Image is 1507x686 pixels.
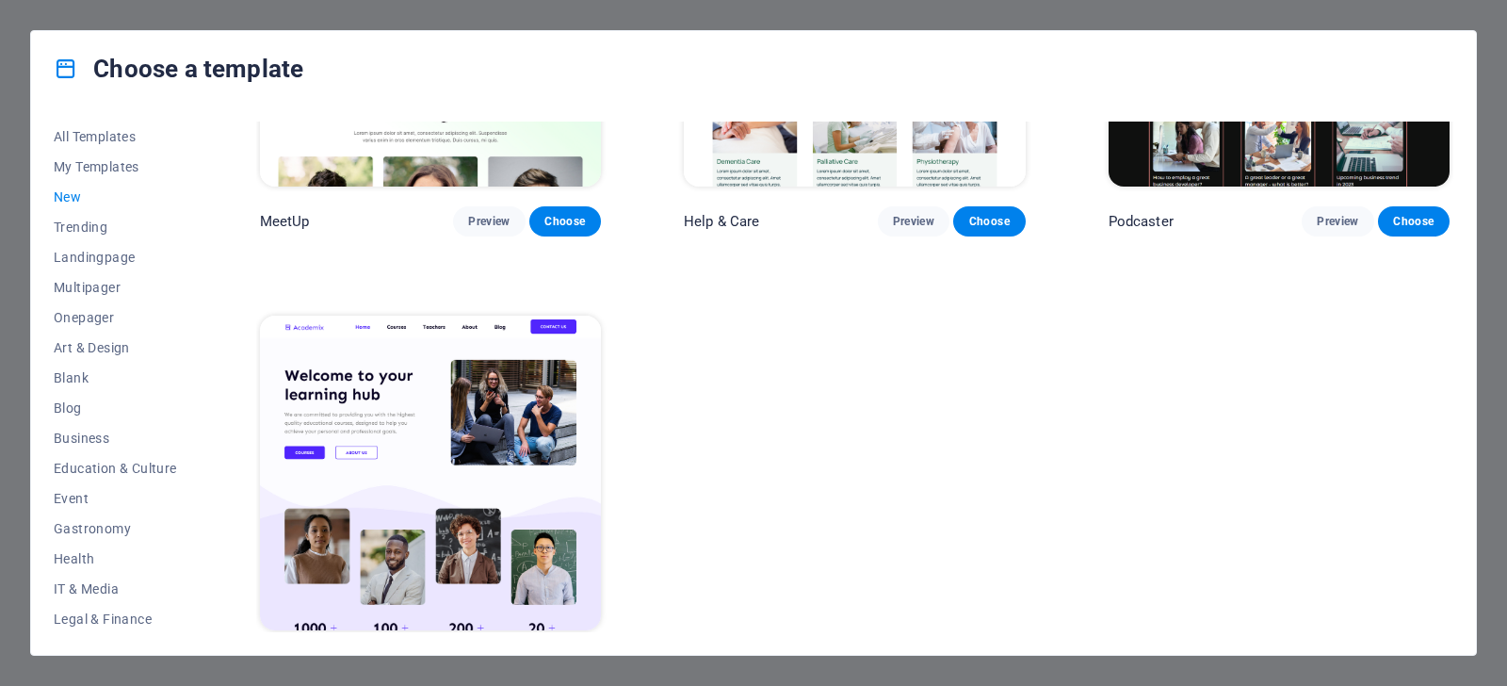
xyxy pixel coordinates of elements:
[684,212,760,231] p: Help & Care
[54,272,177,302] button: Multipager
[54,54,303,84] h4: Choose a template
[54,431,177,446] span: Business
[1393,214,1434,229] span: Choose
[54,521,177,536] span: Gastronomy
[54,302,177,333] button: Onepager
[1378,206,1450,237] button: Choose
[453,206,525,237] button: Preview
[54,400,177,416] span: Blog
[1302,206,1373,237] button: Preview
[54,242,177,272] button: Landingpage
[953,206,1025,237] button: Choose
[54,129,177,144] span: All Templates
[54,612,177,627] span: Legal & Finance
[54,152,177,182] button: My Templates
[544,214,586,229] span: Choose
[54,544,177,574] button: Health
[54,514,177,544] button: Gastronomy
[54,604,177,634] button: Legal & Finance
[54,189,177,204] span: New
[260,212,310,231] p: MeetUp
[878,206,949,237] button: Preview
[54,461,177,476] span: Education & Culture
[54,453,177,483] button: Education & Culture
[1317,214,1358,229] span: Preview
[54,393,177,423] button: Blog
[1109,212,1174,231] p: Podcaster
[54,250,177,265] span: Landingpage
[54,310,177,325] span: Onepager
[54,370,177,385] span: Blank
[54,483,177,514] button: Event
[54,491,177,506] span: Event
[54,581,177,596] span: IT & Media
[468,214,510,229] span: Preview
[54,340,177,355] span: Art & Design
[54,423,177,453] button: Business
[54,363,177,393] button: Blank
[54,333,177,363] button: Art & Design
[260,316,601,630] img: Academix
[54,212,177,242] button: Trending
[54,182,177,212] button: New
[54,220,177,235] span: Trending
[54,159,177,174] span: My Templates
[529,206,601,237] button: Choose
[893,214,934,229] span: Preview
[54,574,177,604] button: IT & Media
[54,122,177,152] button: All Templates
[54,551,177,566] span: Health
[54,280,177,295] span: Multipager
[968,214,1010,229] span: Choose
